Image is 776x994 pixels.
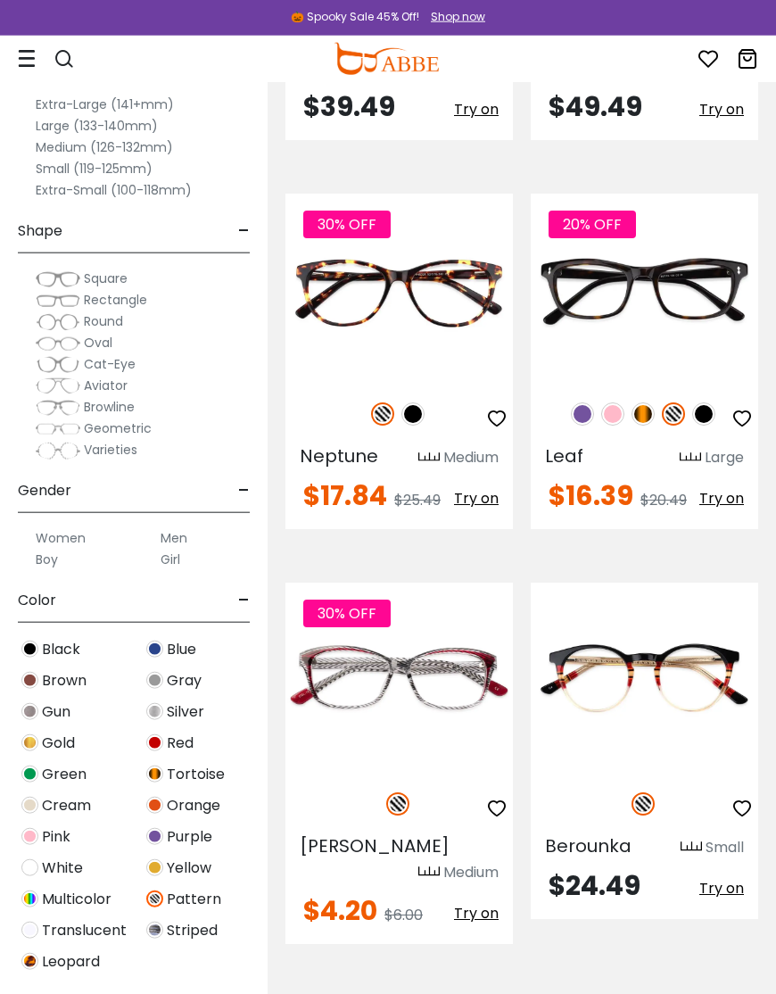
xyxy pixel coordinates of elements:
[84,377,128,394] span: Aviator
[146,922,163,939] img: Striped
[454,488,499,509] span: Try on
[443,862,499,883] div: Medium
[84,334,112,352] span: Oval
[699,878,744,899] span: Try on
[454,903,499,924] span: Try on
[36,527,86,549] label: Women
[680,451,701,465] img: size ruler
[699,99,744,120] span: Try on
[146,890,163,907] img: Pattern
[146,703,163,720] img: Silver
[454,94,499,126] button: Try on
[21,703,38,720] img: Gun
[146,672,163,689] img: Gray
[167,889,221,910] span: Pattern
[418,451,440,465] img: size ruler
[167,795,220,816] span: Orange
[706,837,744,858] div: Small
[334,43,439,75] img: abbeglasses.com
[42,764,87,785] span: Green
[21,734,38,751] img: Gold
[549,866,640,905] span: $24.49
[84,441,137,459] span: Varieties
[238,579,250,622] span: -
[36,399,80,417] img: Browline.png
[699,873,744,905] button: Try on
[632,402,655,426] img: Tortoise
[36,377,80,395] img: Aviator.png
[238,469,250,512] span: -
[705,447,744,468] div: Large
[36,137,173,158] label: Medium (126-132mm)
[42,670,87,692] span: Brown
[303,891,377,930] span: $4.20
[84,355,136,373] span: Cat-Eye
[167,639,196,660] span: Blue
[84,269,128,287] span: Square
[21,890,38,907] img: Multicolor
[18,469,71,512] span: Gender
[549,211,636,238] span: 20% OFF
[167,857,211,879] span: Yellow
[42,951,100,973] span: Leopard
[549,87,642,126] span: $49.49
[21,859,38,876] img: White
[42,920,127,941] span: Translucent
[571,402,594,426] img: Purple
[167,764,225,785] span: Tortoise
[84,291,147,309] span: Rectangle
[285,583,513,772] a: Pattern Elliot - Plastic ,Universal Bridge Fit
[167,826,212,848] span: Purple
[21,953,38,970] img: Leopard
[418,866,440,879] img: size ruler
[384,905,423,925] span: $6.00
[42,733,75,754] span: Gold
[545,443,583,468] span: Leaf
[454,898,499,930] button: Try on
[167,733,194,754] span: Red
[640,490,687,510] span: $20.49
[21,922,38,939] img: Translucent
[36,335,80,352] img: Oval.png
[371,402,394,426] img: Pattern
[36,420,80,438] img: Geometric.png
[300,443,378,468] span: Neptune
[303,211,391,238] span: 30% OFF
[161,527,187,549] label: Men
[601,402,624,426] img: Pink
[36,356,80,374] img: Cat-Eye.png
[303,476,387,515] span: $17.84
[84,398,135,416] span: Browline
[681,841,702,854] img: size ruler
[146,734,163,751] img: Red
[394,490,441,510] span: $25.49
[443,447,499,468] div: Medium
[549,476,633,515] span: $16.39
[531,194,758,383] img: Pattern Leaf - Acetate ,Universal Bridge Fit
[291,9,419,25] div: 🎃 Spooky Sale 45% Off!
[401,402,425,426] img: Black
[545,833,632,858] span: Berounka
[42,701,70,723] span: Gun
[42,889,111,910] span: Multicolor
[36,442,80,460] img: Varieties.png
[146,859,163,876] img: Yellow
[42,857,83,879] span: White
[18,210,62,253] span: Shape
[699,94,744,126] button: Try on
[699,483,744,515] button: Try on
[36,313,80,331] img: Round.png
[662,402,685,426] img: Pattern
[531,583,758,772] img: Pattern Berounka - Acetate ,Universal Bridge Fit
[42,826,70,848] span: Pink
[454,99,499,120] span: Try on
[454,483,499,515] button: Try on
[238,210,250,253] span: -
[36,179,192,201] label: Extra-Small (100-118mm)
[146,797,163,814] img: Orange
[300,833,450,858] span: [PERSON_NAME]
[36,94,174,115] label: Extra-Large (141+mm)
[21,672,38,689] img: Brown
